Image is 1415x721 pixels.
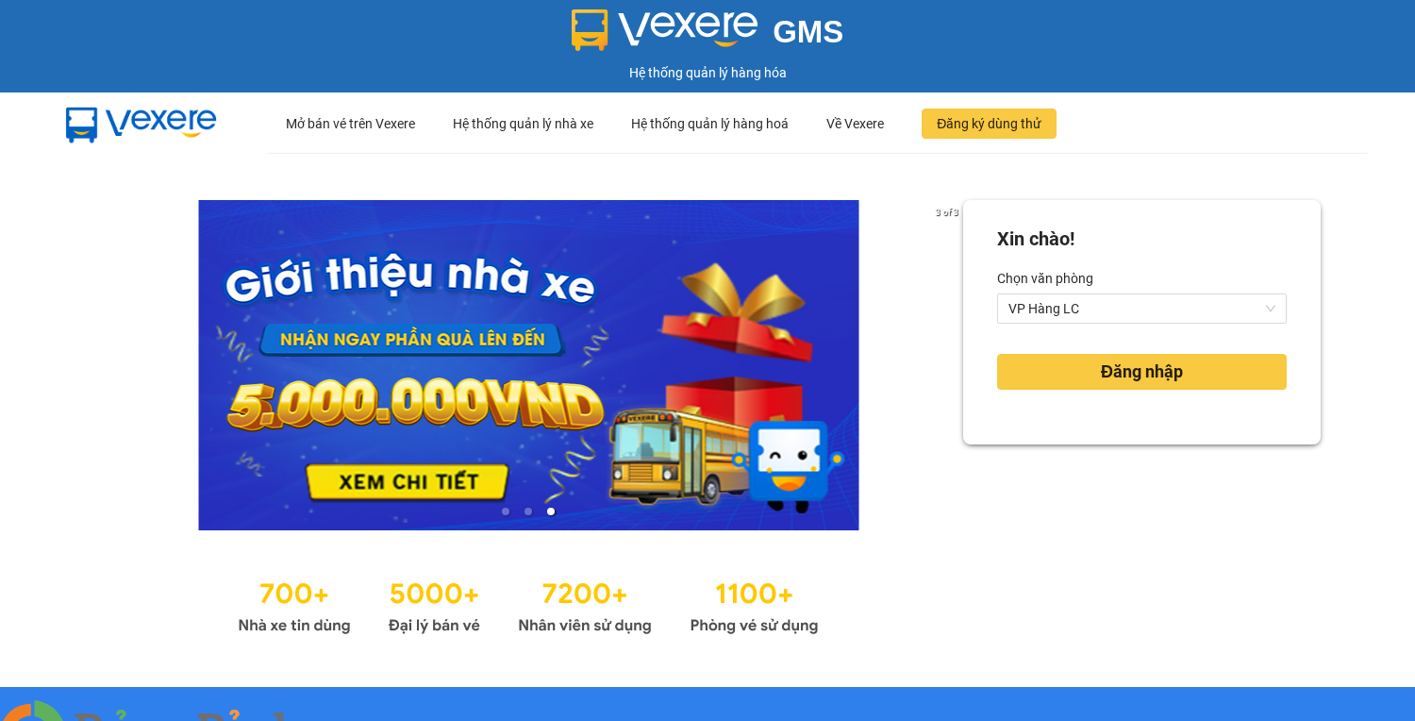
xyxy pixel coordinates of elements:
[937,113,1041,134] span: Đăng ký dùng thử
[572,28,844,43] a: GMS
[1008,294,1275,323] span: VP Hàng LC
[1101,359,1183,385] span: Đăng nhập
[5,62,1410,83] div: Hệ thống quản lý hàng hóa
[524,508,532,515] li: slide item 2
[930,200,963,225] p: 3 of 3
[572,9,758,51] img: logo 2
[826,93,884,154] div: Về Vexere
[997,263,1093,293] label: Chọn văn phòng
[997,354,1287,390] button: Đăng nhập
[937,200,963,530] button: next slide / item
[453,93,593,154] div: Hệ thống quản lý nhà xe
[286,93,415,154] div: Mở bán vé trên Vexere
[94,200,121,530] button: previous slide / item
[631,93,789,154] div: Hệ thống quản lý hàng hoá
[997,225,1074,254] div: Xin chào!
[238,568,819,640] img: Statistics.png
[547,508,555,515] li: slide item 3
[773,14,843,49] span: GMS
[922,109,1057,139] button: Đăng ký dùng thử
[502,508,509,515] li: slide item 1
[47,92,236,155] img: mbUUG5Q.png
